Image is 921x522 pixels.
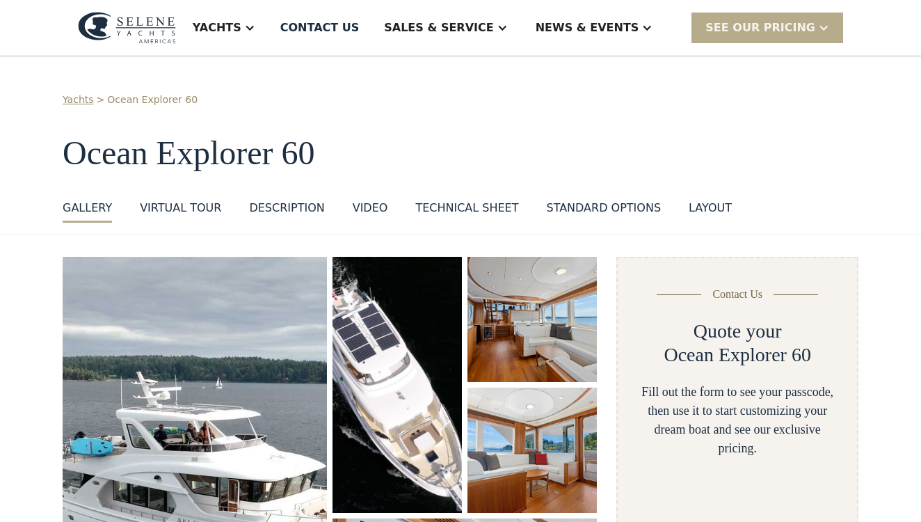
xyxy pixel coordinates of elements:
[694,319,782,343] h2: Quote your
[333,257,462,513] a: open lightbox
[467,257,597,382] a: open lightbox
[140,200,221,223] a: VIRTUAL TOUR
[140,200,221,216] div: VIRTUAL TOUR
[249,200,324,216] div: DESCRIPTION
[467,388,597,513] a: open lightbox
[63,135,858,172] h1: Ocean Explorer 60
[705,19,815,36] div: SEE Our Pricing
[536,19,639,36] div: News & EVENTS
[63,200,112,216] div: GALLERY
[63,200,112,223] a: GALLERY
[712,286,762,303] div: Contact Us
[63,93,94,107] a: Yachts
[384,19,493,36] div: Sales & Service
[280,19,360,36] div: Contact US
[664,343,810,367] h2: Ocean Explorer 60
[546,200,661,223] a: standard options
[249,200,324,223] a: DESCRIPTION
[689,200,732,223] a: layout
[353,200,388,223] a: VIDEO
[691,13,843,42] div: SEE Our Pricing
[415,200,518,216] div: Technical sheet
[78,12,176,44] img: logo
[353,200,388,216] div: VIDEO
[107,93,198,107] a: Ocean Explorer 60
[193,19,241,36] div: Yachts
[97,93,105,107] div: >
[415,200,518,223] a: Technical sheet
[640,383,835,458] div: Fill out the form to see your passcode, then use it to start customizing your dream boat and see ...
[689,200,732,216] div: layout
[546,200,661,216] div: standard options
